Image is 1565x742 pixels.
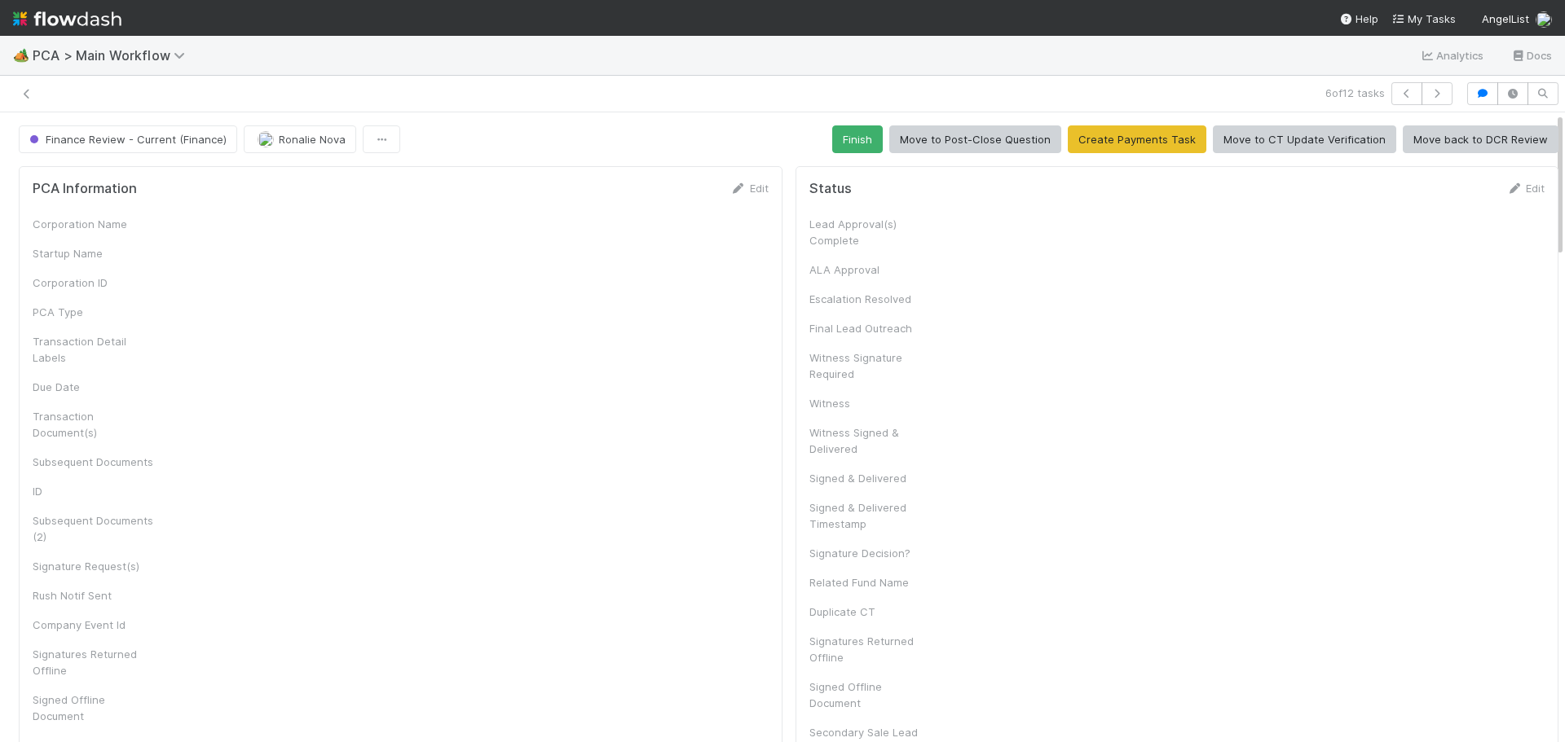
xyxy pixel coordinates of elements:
div: PCA Type [33,304,155,320]
a: My Tasks [1391,11,1456,27]
span: Ronalie Nova [279,133,346,146]
button: Ronalie Nova [244,125,356,153]
h5: PCA Information [33,181,137,197]
h5: Status [809,181,852,197]
div: Lead Approval(s) Complete [809,216,932,248]
div: Escalation Resolved [809,291,932,307]
a: Edit [1506,182,1545,195]
div: Signature Decision? [809,545,932,561]
img: avatar_0d9988fd-9a15-4cc7-ad96-88feab9e0fa9.png [258,131,274,147]
button: Move back to DCR Review [1403,125,1558,153]
div: Corporation ID [33,274,155,291]
div: Signed & Delivered Timestamp [809,499,932,532]
span: PCA > Main Workflow [33,47,193,64]
button: Finance Review - Current (Finance) [19,125,237,153]
div: Witness [809,395,932,411]
a: Edit [730,182,769,195]
button: Move to Post-Close Question [889,125,1061,153]
div: Help [1339,11,1378,27]
div: Signed Offline Document [809,678,932,711]
button: Move to CT Update Verification [1213,125,1396,153]
div: Duplicate CT [809,604,932,620]
div: Signed & Delivered [809,470,932,486]
button: Finish [832,125,883,153]
div: Transaction Detail Labels [33,333,155,366]
span: 🏕️ [13,48,29,62]
div: Signed Offline Document [33,692,155,724]
img: logo-inverted-e16ddd16eac7371096b0.svg [13,5,121,33]
div: Due Date [33,379,155,395]
div: Rush Notif Sent [33,587,155,604]
div: Signature Request(s) [33,558,155,574]
div: Witness Signature Required [809,349,932,382]
div: Witness Signed & Delivered [809,424,932,457]
button: Create Payments Task [1068,125,1206,153]
a: Analytics [1420,46,1484,65]
span: My Tasks [1391,12,1456,25]
div: ID [33,483,155,499]
div: Transaction Document(s) [33,408,155,441]
span: AngelList [1482,12,1529,25]
div: Related Fund Name [809,574,932,591]
div: Subsequent Documents (2) [33,512,155,545]
div: ALA Approval [809,261,932,278]
div: Signatures Returned Offline [33,646,155,678]
div: Final Lead Outreach [809,320,932,336]
div: Signatures Returned Offline [809,633,932,665]
div: Corporation Name [33,216,155,232]
img: avatar_9ff82f50-05c7-4c71-8fc6-9a2e070af8b5.png [1536,11,1552,28]
div: Subsequent Documents [33,454,155,470]
div: Company Event Id [33,617,155,633]
span: Finance Review - Current (Finance) [26,133,227,146]
span: 6 of 12 tasks [1325,85,1385,101]
div: Startup Name [33,245,155,261]
a: Docs [1510,46,1552,65]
